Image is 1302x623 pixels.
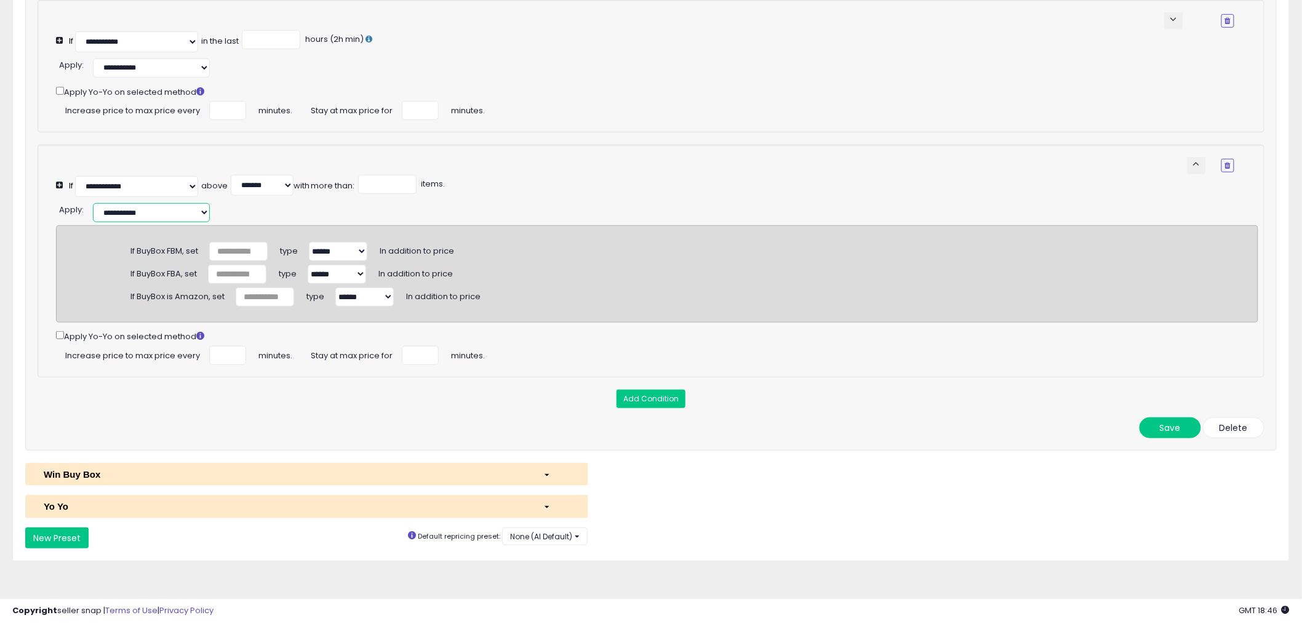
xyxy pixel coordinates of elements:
span: minutes. [451,101,485,117]
div: If BuyBox FBA, set [130,264,197,280]
button: Delete [1203,417,1264,438]
span: Stay at max price for [311,101,393,117]
div: with more than: [294,180,355,192]
a: Terms of Use [105,605,158,616]
div: : [59,55,84,71]
span: keyboard_arrow_up [1191,158,1202,170]
div: If BuyBox is Amazon, set [130,287,225,303]
span: minutes. [258,101,292,117]
button: New Preset [25,528,89,549]
div: Apply Yo-Yo on selected method [56,329,1258,343]
button: None (AI Default) [502,528,588,545]
button: keyboard_arrow_down [1164,12,1183,30]
span: Apply [59,59,82,71]
div: Yo Yo [34,500,534,513]
span: Apply [59,204,82,215]
button: Add Condition [617,390,685,408]
i: Remove Condition [1225,17,1231,25]
span: keyboard_arrow_down [1168,14,1180,25]
span: In addition to price [378,263,453,279]
span: type [280,241,298,257]
div: seller snap | | [12,605,214,617]
a: Privacy Policy [159,605,214,616]
i: Remove Condition [1225,162,1231,169]
span: Increase price to max price every [65,346,200,362]
span: items. [420,178,445,190]
span: type [279,263,297,279]
div: If BuyBox FBM, set [130,241,198,257]
span: minutes. [258,346,292,362]
div: Apply Yo-Yo on selected method [56,84,1258,98]
span: 2025-08-11 18:46 GMT [1239,605,1290,616]
div: : [59,200,84,216]
button: Win Buy Box [25,463,588,486]
span: Stay at max price for [311,346,393,362]
div: above [201,180,228,192]
span: minutes. [451,346,485,362]
span: In addition to price [406,286,481,302]
span: type [306,286,324,302]
button: keyboard_arrow_up [1187,157,1206,174]
span: None (AI Default) [510,531,572,542]
div: Win Buy Box [34,468,534,481]
span: In addition to price [380,241,454,257]
small: Default repricing preset: [418,531,500,541]
strong: Copyright [12,605,57,616]
button: Save [1140,417,1201,438]
div: in the last [201,36,239,47]
button: Yo Yo [25,495,588,518]
span: hours (2h min) [303,33,364,45]
span: Increase price to max price every [65,101,200,117]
